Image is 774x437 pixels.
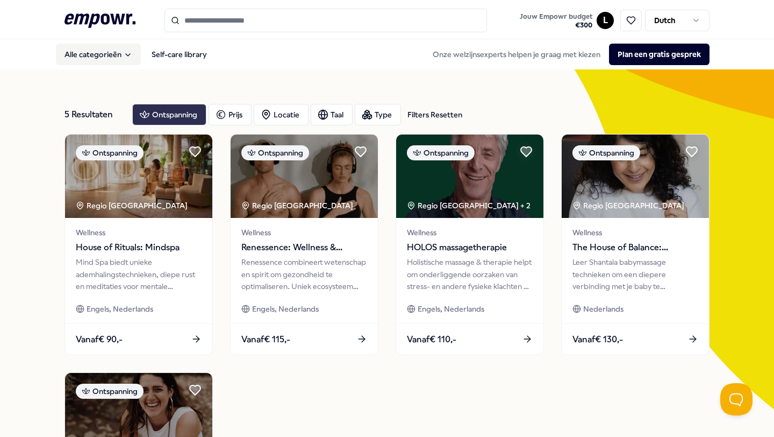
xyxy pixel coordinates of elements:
[241,241,367,255] span: Renessence: Wellness & Mindfulness
[254,104,309,125] button: Locatie
[231,135,378,218] img: package image
[572,333,623,347] span: Vanaf € 130,-
[241,145,309,160] div: Ontspanning
[64,134,213,355] a: package imageOntspanningRegio [GEOGRAPHIC_DATA] WellnessHouse of Rituals: MindspaMind Spa biedt u...
[76,333,123,347] span: Vanaf € 90,-
[164,9,487,32] input: Search for products, categories or subcategories
[407,109,462,121] div: Filters Resetten
[241,333,290,347] span: Vanaf € 115,-
[143,44,216,65] a: Self-care library
[407,241,533,255] span: HOLOS massagetherapie
[209,104,252,125] button: Prijs
[311,104,353,125] button: Taal
[64,104,124,125] div: 5 Resultaten
[56,44,216,65] nav: Main
[515,9,597,32] a: Jouw Empowr budget€300
[76,227,202,238] span: Wellness
[572,256,698,292] div: Leer Shantala babymassage technieken om een diepere verbinding met je baby te ontwikkelen en hun ...
[241,227,367,238] span: Wellness
[355,104,401,125] button: Type
[132,104,206,125] button: Ontspanning
[518,10,594,32] button: Jouw Empowr budget€300
[76,384,144,399] div: Ontspanning
[396,135,543,218] img: package image
[583,303,623,315] span: Nederlands
[65,135,212,218] img: package image
[520,21,592,30] span: € 300
[76,241,202,255] span: House of Rituals: Mindspa
[407,333,456,347] span: Vanaf € 110,-
[562,135,709,218] img: package image
[418,303,484,315] span: Engels, Nederlands
[407,256,533,292] div: Holistische massage & therapie helpt om onderliggende oorzaken van stress- en andere fysieke klac...
[407,200,531,212] div: Regio [GEOGRAPHIC_DATA] + 2
[609,44,709,65] button: Plan een gratis gesprek
[572,227,698,238] span: Wellness
[241,200,355,212] div: Regio [GEOGRAPHIC_DATA]
[76,256,202,292] div: Mind Spa biedt unieke ademhalingstechnieken, diepe rust en meditaties voor mentale stressverlicht...
[252,303,319,315] span: Engels, Nederlands
[230,134,378,355] a: package imageOntspanningRegio [GEOGRAPHIC_DATA] WellnessRenessence: Wellness & MindfulnessRenesse...
[76,145,144,160] div: Ontspanning
[520,12,592,21] span: Jouw Empowr budget
[572,241,698,255] span: The House of Balance: Babymassage aan huis
[597,12,614,29] button: L
[87,303,153,315] span: Engels, Nederlands
[396,134,544,355] a: package imageOntspanningRegio [GEOGRAPHIC_DATA] + 2WellnessHOLOS massagetherapieHolistische massa...
[572,200,686,212] div: Regio [GEOGRAPHIC_DATA]
[572,145,640,160] div: Ontspanning
[720,383,752,415] iframe: Help Scout Beacon - Open
[407,145,475,160] div: Ontspanning
[561,134,709,355] a: package imageOntspanningRegio [GEOGRAPHIC_DATA] WellnessThe House of Balance: Babymassage aan hui...
[56,44,141,65] button: Alle categorieën
[76,200,189,212] div: Regio [GEOGRAPHIC_DATA]
[407,227,533,238] span: Wellness
[241,256,367,292] div: Renessence combineert wetenschap en spirit om gezondheid te optimaliseren. Uniek ecosysteem voor ...
[424,44,709,65] div: Onze welzijnsexperts helpen je graag met kiezen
